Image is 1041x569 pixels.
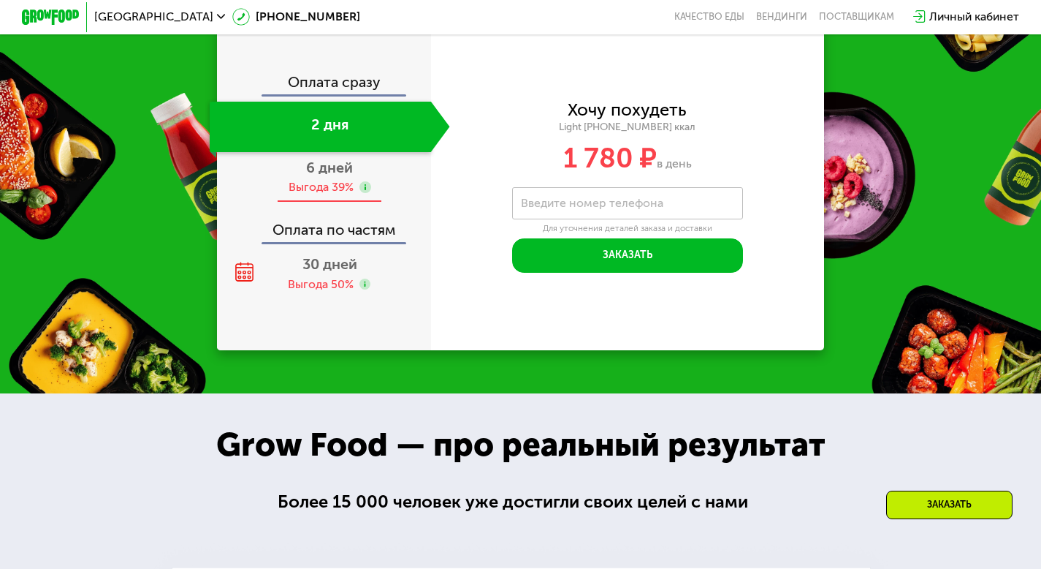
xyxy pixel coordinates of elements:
[289,179,354,195] div: Выгода 39%
[674,11,744,23] a: Качество еды
[568,102,687,118] div: Хочу похудеть
[278,489,763,516] div: Более 15 000 человек уже достигли своих целей с нами
[512,223,744,234] div: Для уточнения деталей заказа и доставки
[94,11,213,23] span: [GEOGRAPHIC_DATA]
[288,276,354,293] div: Выгода 50%
[819,11,894,23] div: поставщикам
[218,75,431,94] div: Оплата сразу
[563,142,657,175] span: 1 780 ₽
[302,255,357,273] span: 30 дней
[756,11,807,23] a: Вендинги
[521,200,663,208] label: Введите номер телефона
[193,421,849,470] div: Grow Food — про реальный результат
[657,157,692,170] span: в день
[232,8,360,26] a: [PHONE_NUMBER]
[431,121,824,134] div: Light [PHONE_NUMBER] ккал
[512,238,744,274] button: Заказать
[929,8,1019,26] div: Личный кабинет
[886,491,1013,519] div: Заказать
[218,208,431,242] div: Оплата по частям
[306,159,353,176] span: 6 дней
